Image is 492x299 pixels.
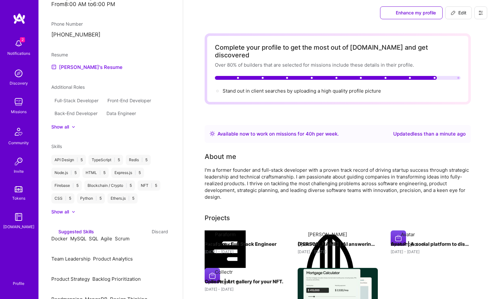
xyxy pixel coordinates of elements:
[77,193,105,203] div: Python 5
[391,240,471,248] h4: Avatar | A social platform to discover and connect through NFTs.
[53,288,58,293] i: Reject
[51,276,90,282] span: Product Strategy
[205,278,240,285] button: Open Project
[51,64,56,70] img: Resume
[51,21,83,27] span: Phone Number
[111,168,144,178] div: Express.js 5
[15,186,22,192] img: tokens
[210,131,215,136] img: Availability
[298,248,378,255] div: [DATE] - [DATE]
[53,242,58,247] i: Accept
[103,242,107,247] i: Accept
[380,6,443,19] button: Enhance my profile
[150,228,170,235] button: Discard
[12,67,25,80] img: discovery
[215,44,461,59] div: Complete your profile to get the most out of [DOMAIN_NAME] and get discovered
[72,183,74,188] span: |
[126,183,127,188] span: |
[101,236,112,242] span: Agile
[51,193,74,203] div: CSS 5
[51,31,170,39] p: [PHONE_NUMBER]
[91,242,96,247] i: Accept
[53,262,58,267] i: Accept
[205,286,285,293] div: [DATE] - [DATE]
[401,231,415,238] div: Avatar
[53,248,58,253] i: Reject
[235,242,240,247] img: arrow-right
[391,230,406,246] img: Company logo
[72,248,77,253] i: Reject
[89,155,123,165] div: TypeScript 5
[51,180,82,191] div: Firebase 5
[308,231,347,238] div: [PERSON_NAME]
[12,96,25,108] img: teamwork
[104,96,154,106] div: Front-End Developer
[51,155,86,165] div: API Design 5
[235,279,240,284] img: arrow-right
[205,268,220,283] img: Company logo
[11,273,27,286] a: Profile
[92,276,141,282] span: Backlog Prioritization
[205,230,246,271] img: Company logo
[445,6,472,19] button: Edit
[51,124,69,130] div: Show all
[205,241,240,247] button: Open Project
[14,168,24,175] div: Invite
[84,180,135,191] div: Blockchain / Crypto 5
[65,196,66,201] span: |
[451,10,466,16] span: Edit
[70,236,86,242] span: MySQL
[10,80,28,87] div: Discovery
[126,155,151,165] div: Redis 5
[51,209,69,215] div: Show all
[138,180,160,191] div: NFT 5
[71,170,72,175] span: |
[205,213,230,223] div: Projects
[93,256,133,262] span: Product Analytics
[94,283,99,287] i: Accept
[51,144,62,149] span: Skills
[217,130,339,138] div: Available now to work on missions for h per week .
[53,268,58,273] i: Reject
[223,87,381,94] div: Stand out in client searches by uploading a high quality profile picture
[96,196,97,201] span: |
[103,248,107,253] i: Reject
[77,157,78,162] span: |
[298,241,333,247] button: Open Project
[94,288,99,293] i: Reject
[215,62,461,68] div: Over 80% of builders that are selected for missions include these details in their profile.
[114,157,115,162] span: |
[117,242,122,247] i: Accept
[135,170,136,175] span: |
[99,170,101,175] span: |
[95,268,100,273] i: Reject
[51,52,68,57] span: Resume
[51,84,85,90] span: Additional Roles
[205,152,236,162] div: Tell us a little about yourself
[53,283,58,287] i: Accept
[391,241,426,247] button: Open Project
[215,269,233,275] div: Collectr
[11,108,27,115] div: Missions
[128,196,130,201] span: |
[215,231,236,238] div: Paraform
[107,193,138,203] div: Ethers.js 5
[89,236,98,242] span: SQL
[95,262,100,267] i: Accept
[51,168,80,178] div: Node.js 5
[82,168,109,178] div: HTML 5
[11,124,26,139] img: Community
[103,108,139,119] div: Data Engineer
[51,229,56,234] i: icon SuggestedTeams
[298,230,362,295] img: Company logo
[51,63,123,71] a: [PERSON_NAME]'s Resume
[3,223,34,230] div: [DOMAIN_NAME]
[306,131,312,137] span: 40
[205,278,285,286] h4: Collectr | Art gallery for your NFT.
[205,248,285,255] div: [DATE] - [DATE]
[12,195,25,202] div: Tokens
[51,108,101,119] div: Back-End Developer
[393,130,466,138] div: Updated less than a minute ago
[8,139,29,146] div: Community
[165,63,170,68] i: icon Close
